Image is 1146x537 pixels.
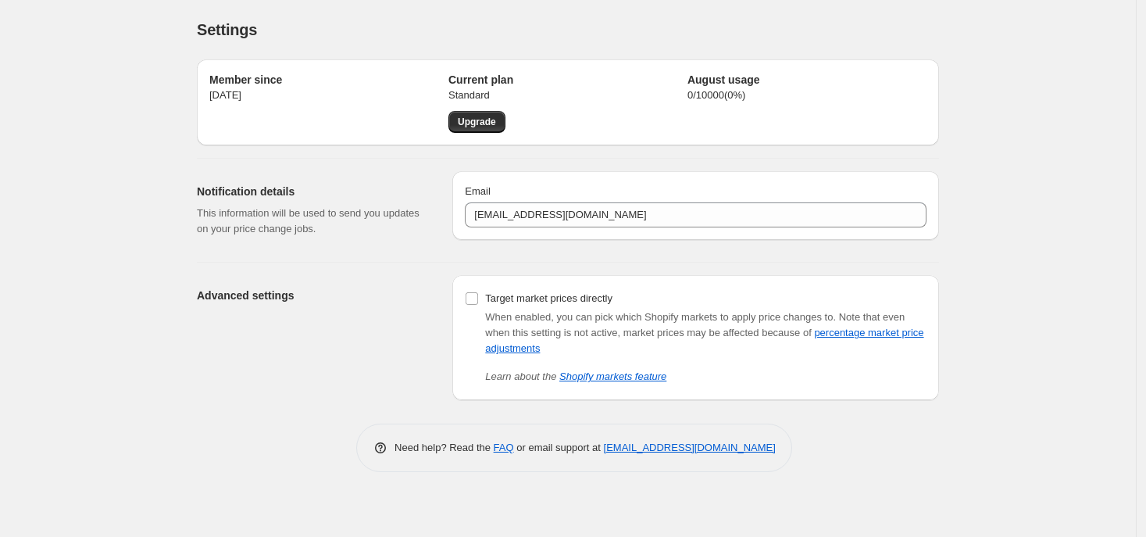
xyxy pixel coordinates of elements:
h2: Current plan [448,72,687,88]
span: Note that even when this setting is not active, market prices may be affected because of [485,311,923,354]
span: Settings [197,21,257,38]
h2: Member since [209,72,448,88]
h2: Notification details [197,184,427,199]
p: 0 / 10000 ( 0 %) [687,88,926,103]
span: When enabled, you can pick which Shopify markets to apply price changes to. [485,311,836,323]
a: Shopify markets feature [559,371,666,382]
p: This information will be used to send you updates on your price change jobs. [197,206,427,237]
a: [EMAIL_ADDRESS][DOMAIN_NAME] [604,442,776,453]
i: Learn about the [485,371,666,382]
p: [DATE] [209,88,448,103]
span: Target market prices directly [485,292,612,304]
p: Standard [448,88,687,103]
span: Upgrade [458,116,496,128]
span: or email support at [514,442,604,453]
span: Need help? Read the [394,442,494,453]
a: FAQ [494,442,514,453]
h2: Advanced settings [197,288,427,303]
span: Email [465,185,491,197]
a: Upgrade [448,111,505,133]
h2: August usage [687,72,926,88]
